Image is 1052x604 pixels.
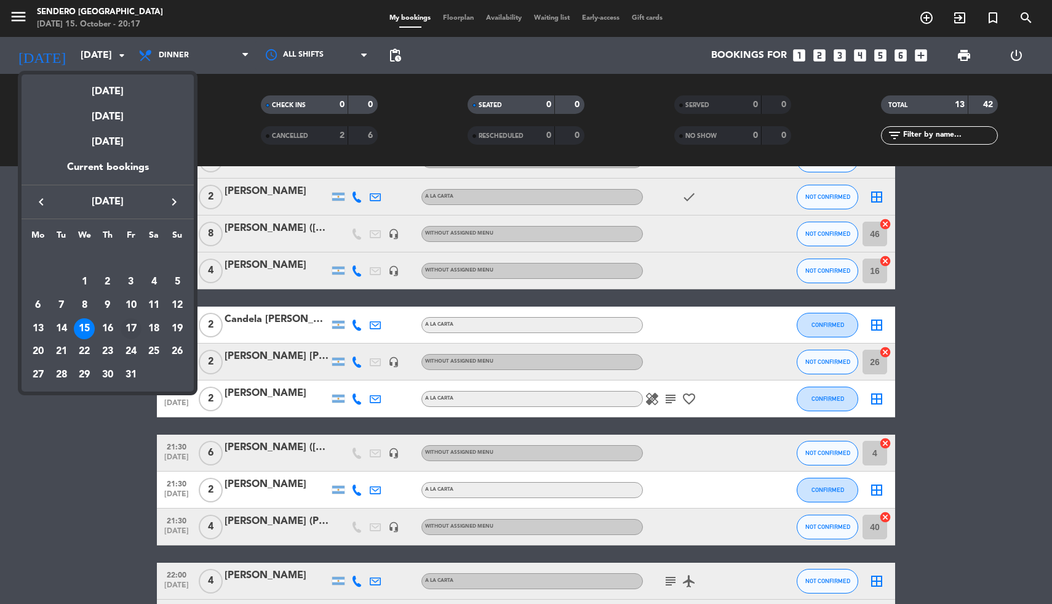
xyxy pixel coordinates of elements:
[121,364,141,385] div: 31
[74,364,95,385] div: 29
[28,364,49,385] div: 27
[143,295,164,316] div: 11
[28,318,49,339] div: 13
[96,363,119,387] td: October 30, 2025
[74,342,95,363] div: 22
[96,294,119,317] td: October 9, 2025
[73,340,96,364] td: October 22, 2025
[143,228,166,248] th: Saturday
[50,317,73,340] td: October 14, 2025
[167,318,188,339] div: 19
[50,228,73,248] th: Tuesday
[163,194,185,210] button: keyboard_arrow_right
[119,294,143,317] td: October 10, 2025
[73,271,96,294] td: October 1, 2025
[97,272,118,292] div: 2
[51,318,72,339] div: 14
[51,295,72,316] div: 7
[26,317,50,340] td: October 13, 2025
[50,294,73,317] td: October 7, 2025
[73,228,96,248] th: Wednesday
[74,295,95,316] div: 8
[143,340,166,364] td: October 25, 2025
[73,294,96,317] td: October 8, 2025
[96,317,119,340] td: October 16, 2025
[22,100,194,125] div: [DATE]
[50,340,73,364] td: October 21, 2025
[165,317,189,340] td: October 19, 2025
[143,318,164,339] div: 18
[167,272,188,292] div: 5
[165,228,189,248] th: Sunday
[167,195,181,209] i: keyboard_arrow_right
[74,272,95,292] div: 1
[143,317,166,340] td: October 18, 2025
[74,318,95,339] div: 15
[121,272,141,292] div: 3
[121,295,141,316] div: 10
[51,342,72,363] div: 21
[165,340,189,364] td: October 26, 2025
[52,194,163,210] span: [DATE]
[28,342,49,363] div: 20
[119,271,143,294] td: October 3, 2025
[26,294,50,317] td: October 6, 2025
[22,125,194,159] div: [DATE]
[26,228,50,248] th: Monday
[167,342,188,363] div: 26
[119,228,143,248] th: Friday
[28,295,49,316] div: 6
[121,342,141,363] div: 24
[73,317,96,340] td: October 15, 2025
[97,364,118,385] div: 30
[30,194,52,210] button: keyboard_arrow_left
[96,340,119,364] td: October 23, 2025
[165,271,189,294] td: October 5, 2025
[96,228,119,248] th: Thursday
[22,159,194,185] div: Current bookings
[73,363,96,387] td: October 29, 2025
[97,342,118,363] div: 23
[50,363,73,387] td: October 28, 2025
[143,294,166,317] td: October 11, 2025
[119,317,143,340] td: October 17, 2025
[121,318,141,339] div: 17
[26,248,189,271] td: OCT
[143,271,166,294] td: October 4, 2025
[97,295,118,316] div: 9
[96,271,119,294] td: October 2, 2025
[97,318,118,339] div: 16
[26,340,50,364] td: October 20, 2025
[22,74,194,100] div: [DATE]
[51,364,72,385] div: 28
[165,294,189,317] td: October 12, 2025
[143,342,164,363] div: 25
[119,363,143,387] td: October 31, 2025
[167,295,188,316] div: 12
[26,363,50,387] td: October 27, 2025
[143,272,164,292] div: 4
[34,195,49,209] i: keyboard_arrow_left
[119,340,143,364] td: October 24, 2025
